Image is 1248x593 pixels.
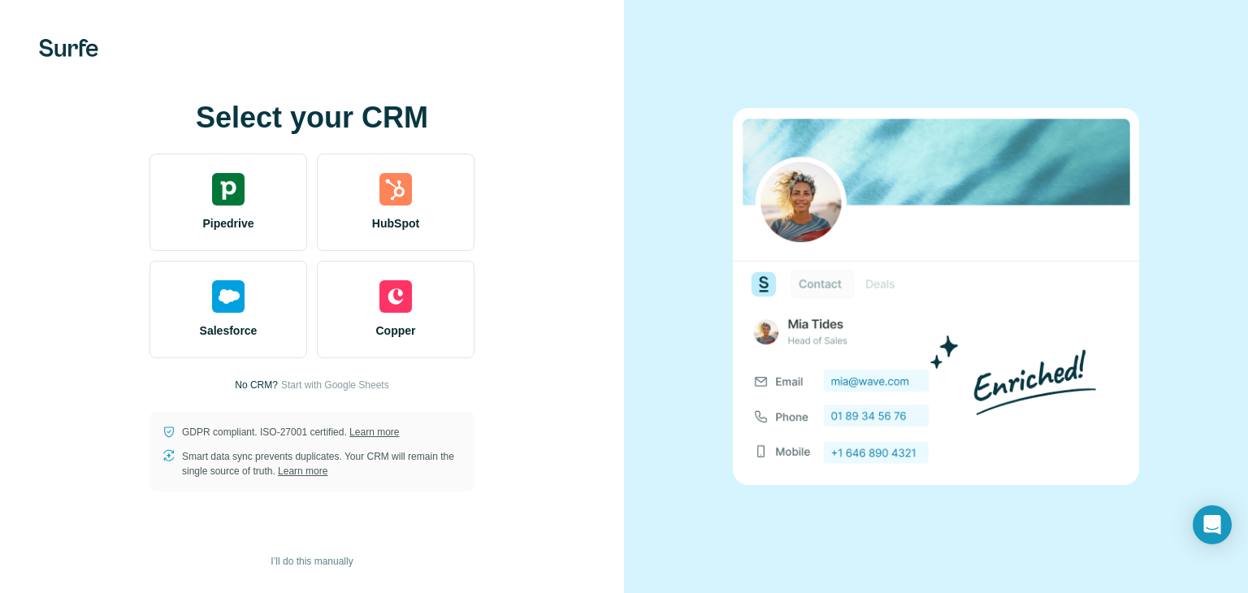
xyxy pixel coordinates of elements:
[182,425,399,439] p: GDPR compliant. ISO-27001 certified.
[733,108,1139,484] img: none image
[259,549,364,574] button: I’ll do this manually
[212,280,245,313] img: salesforce's logo
[372,215,419,232] span: HubSpot
[376,322,416,339] span: Copper
[379,173,412,206] img: hubspot's logo
[202,215,253,232] span: Pipedrive
[182,449,461,478] p: Smart data sync prevents duplicates. Your CRM will remain the single source of truth.
[379,280,412,313] img: copper's logo
[149,102,474,134] h1: Select your CRM
[271,554,353,569] span: I’ll do this manually
[39,39,98,57] img: Surfe's logo
[281,378,389,392] button: Start with Google Sheets
[349,426,399,438] a: Learn more
[235,378,278,392] p: No CRM?
[278,465,327,477] a: Learn more
[200,322,258,339] span: Salesforce
[1193,505,1232,544] div: Open Intercom Messenger
[212,173,245,206] img: pipedrive's logo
